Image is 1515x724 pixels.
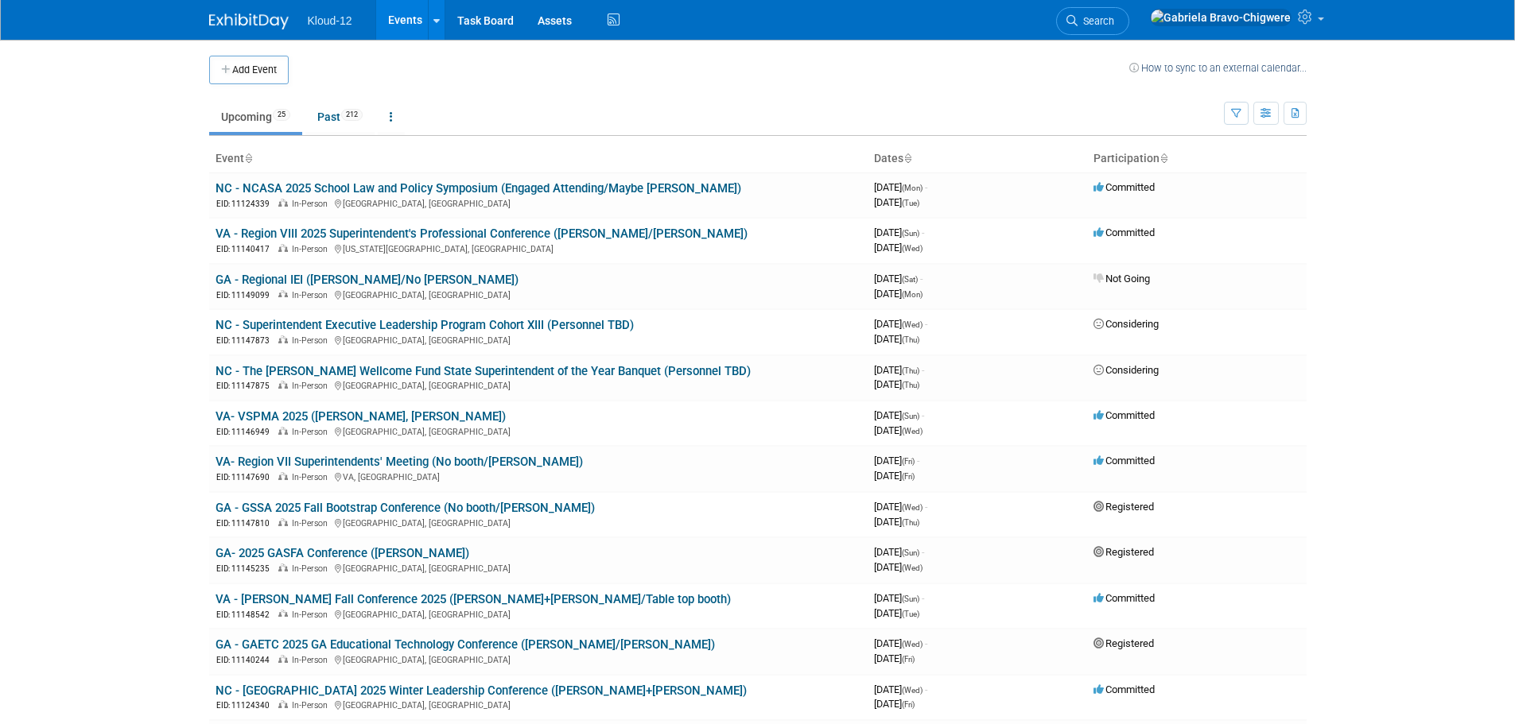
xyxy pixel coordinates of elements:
[874,196,919,208] span: [DATE]
[874,455,919,467] span: [DATE]
[216,381,276,390] span: EID: 11147875
[902,518,919,527] span: (Thu)
[1094,318,1159,330] span: Considering
[216,607,861,621] div: [GEOGRAPHIC_DATA], [GEOGRAPHIC_DATA]
[874,273,923,285] span: [DATE]
[902,199,919,207] span: (Tue)
[874,592,924,604] span: [DATE]
[1094,226,1155,238] span: Committed
[874,318,927,330] span: [DATE]
[216,698,861,711] div: [GEOGRAPHIC_DATA], [GEOGRAPHIC_DATA]
[1094,364,1159,376] span: Considering
[874,470,915,482] span: [DATE]
[902,457,915,466] span: (Fri)
[216,455,583,469] a: VA- Region VII Superintendents' Meeting (No booth/[PERSON_NAME])
[922,364,924,376] span: -
[216,318,634,332] a: NC - Superintendent Executive Leadership Program Cohort XIII (Personnel TBD)
[278,381,288,389] img: In-Person Event
[292,472,332,482] span: In-Person
[292,244,332,254] span: In-Person
[874,501,927,513] span: [DATE]
[278,610,288,618] img: In-Person Event
[278,244,288,252] img: In-Person Event
[216,428,276,436] span: EID: 11146949
[1094,592,1155,604] span: Committed
[216,378,861,392] div: [GEOGRAPHIC_DATA], [GEOGRAPHIC_DATA]
[292,563,332,574] span: In-Person
[216,516,861,529] div: [GEOGRAPHIC_DATA], [GEOGRAPHIC_DATA]
[209,14,289,29] img: ExhibitDay
[902,700,915,709] span: (Fri)
[922,546,924,558] span: -
[902,594,919,603] span: (Sun)
[902,655,915,664] span: (Fri)
[216,592,731,606] a: VA - [PERSON_NAME] Fall Conference 2025 ([PERSON_NAME]+[PERSON_NAME]/Table top booth)
[925,318,927,330] span: -
[1150,9,1292,26] img: Gabriela Bravo-Chigwere
[1087,145,1307,172] th: Participation
[292,290,332,300] span: In-Person
[874,378,919,390] span: [DATE]
[278,290,288,298] img: In-Person Event
[216,561,861,575] div: [GEOGRAPHIC_DATA], [GEOGRAPHIC_DATA]
[925,501,927,513] span: -
[903,152,911,165] a: Sort by Start Date
[216,364,751,378] a: NC - The [PERSON_NAME] Wellcome Fund State Superintendent of the Year Banquet (Personnel TBD)
[874,546,924,558] span: [DATE]
[278,563,288,571] img: In-Person Event
[216,683,747,698] a: NC - [GEOGRAPHIC_DATA] 2025 Winter Leadership Conference ([PERSON_NAME]+[PERSON_NAME])
[216,470,861,483] div: VA, [GEOGRAPHIC_DATA]
[874,333,919,345] span: [DATE]
[216,242,861,255] div: [US_STATE][GEOGRAPHIC_DATA], [GEOGRAPHIC_DATA]
[216,519,276,528] span: EID: 11147810
[902,412,919,420] span: (Sun)
[902,290,923,299] span: (Mon)
[216,652,861,666] div: [GEOGRAPHIC_DATA], [GEOGRAPHIC_DATA]
[216,181,741,196] a: NC - NCASA 2025 School Law and Policy Symposium (Engaged Attending/Maybe [PERSON_NAME])
[292,700,332,710] span: In-Person
[209,145,868,172] th: Event
[216,409,506,424] a: VA- VSPMA 2025 ([PERSON_NAME], [PERSON_NAME])
[902,640,923,649] span: (Wed)
[1094,546,1154,558] span: Registered
[922,226,924,238] span: -
[1094,409,1155,421] span: Committed
[1094,455,1155,467] span: Committed
[216,546,469,560] a: GA- 2025 GASFA Conference ([PERSON_NAME])
[216,333,861,347] div: [GEOGRAPHIC_DATA], [GEOGRAPHIC_DATA]
[216,501,595,515] a: GA - GSSA 2025 Fall Bootstrap Conference (No booth/[PERSON_NAME])
[1078,15,1114,27] span: Search
[292,199,332,209] span: In-Person
[925,683,927,695] span: -
[216,701,276,710] span: EID: 11124340
[273,109,290,121] span: 25
[874,698,915,710] span: [DATE]
[902,503,923,512] span: (Wed)
[216,273,519,287] a: GA - Regional IEI ([PERSON_NAME]/No [PERSON_NAME])
[874,683,927,695] span: [DATE]
[216,196,861,210] div: [GEOGRAPHIC_DATA], [GEOGRAPHIC_DATA]
[902,472,915,481] span: (Fri)
[216,226,748,241] a: VA - Region VIII 2025 Superintendent's Professional Conference ([PERSON_NAME]/[PERSON_NAME])
[292,427,332,437] span: In-Person
[278,655,288,663] img: In-Person Event
[278,472,288,480] img: In-Person Event
[292,655,332,665] span: In-Person
[874,516,919,528] span: [DATE]
[1160,152,1167,165] a: Sort by Participation Type
[925,181,927,193] span: -
[902,320,923,329] span: (Wed)
[917,455,919,467] span: -
[902,244,923,253] span: (Wed)
[874,242,923,254] span: [DATE]
[874,561,923,573] span: [DATE]
[874,652,915,664] span: [DATE]
[216,291,276,300] span: EID: 11149099
[216,245,276,254] span: EID: 11140417
[292,518,332,528] span: In-Person
[874,226,924,238] span: [DATE]
[216,656,276,664] span: EID: 11140244
[922,409,924,421] span: -
[874,424,923,436] span: [DATE]
[278,335,288,343] img: In-Person Event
